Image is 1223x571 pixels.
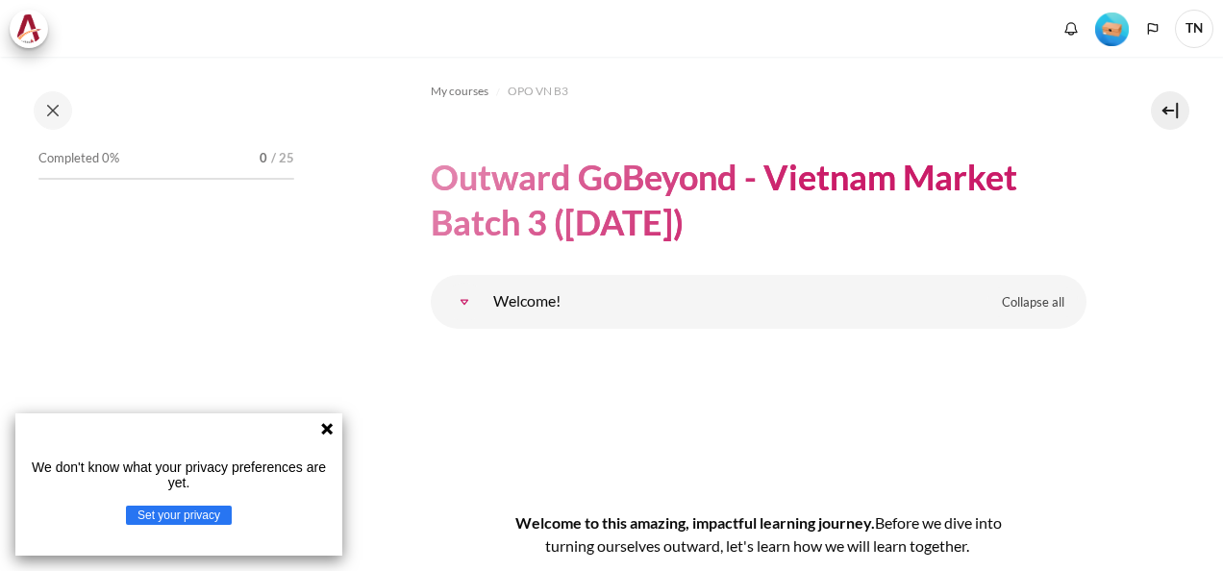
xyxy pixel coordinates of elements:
button: Set your privacy [126,506,232,525]
span: Completed 0% [38,149,119,168]
img: Architeck [15,14,42,43]
span: 0 [260,149,267,168]
button: Languages [1138,14,1167,43]
img: Level #1 [1095,12,1129,46]
h4: Welcome to this amazing, impactful learning journey. [492,511,1025,558]
span: / 25 [271,149,294,168]
span: TN [1175,10,1213,48]
h1: Outward GoBeyond - Vietnam Market Batch 3 ([DATE]) [431,155,1086,245]
a: Level #1 [1087,11,1136,46]
span: Collapse all [1002,293,1064,312]
a: OPO VN B3 [508,80,568,103]
span: B [875,513,885,532]
div: Level #1 [1095,11,1129,46]
a: Welcome! [445,283,484,321]
div: Show notification window with no new notifications [1057,14,1086,43]
span: OPO VN B3 [508,83,568,100]
a: User menu [1175,10,1213,48]
a: Architeck Architeck [10,10,58,48]
a: Collapse all [987,286,1079,319]
a: My courses [431,80,488,103]
p: We don't know what your privacy preferences are yet. [23,459,335,490]
span: My courses [431,83,488,100]
nav: Navigation bar [431,76,1086,107]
